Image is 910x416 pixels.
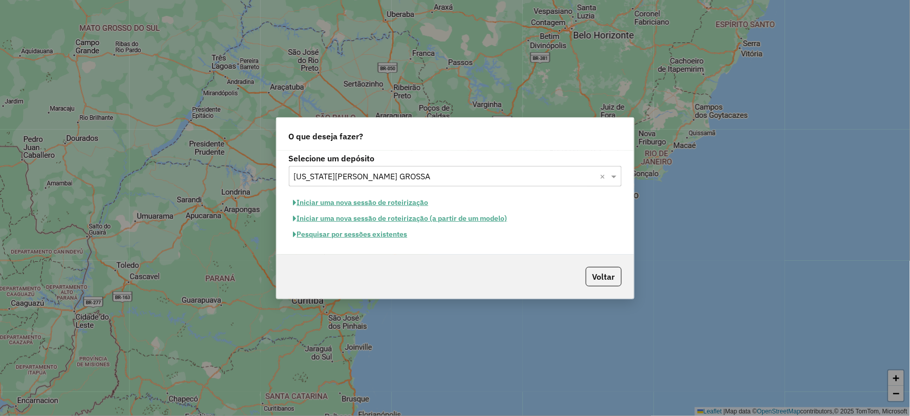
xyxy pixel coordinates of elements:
[289,195,433,211] button: Iniciar uma nova sessão de roteirização
[600,170,609,182] span: Clear all
[289,152,622,164] label: Selecione um depósito
[586,267,622,286] button: Voltar
[289,130,364,142] span: O que deseja fazer?
[289,211,512,226] button: Iniciar uma nova sessão de roteirização (a partir de um modelo)
[289,226,412,242] button: Pesquisar por sessões existentes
